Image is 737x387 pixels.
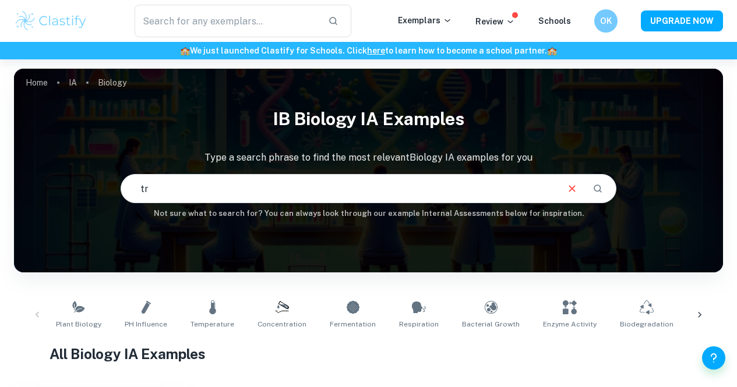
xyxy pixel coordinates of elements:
h6: We just launched Clastify for Schools. Click to learn how to become a school partner. [2,44,735,57]
p: Exemplars [398,14,452,27]
input: Search for any exemplars... [135,5,319,37]
button: Help and Feedback [702,346,725,370]
span: Enzyme Activity [543,319,597,329]
h6: Not sure what to search for? You can always look through our example Internal Assessments below f... [14,208,723,219]
h6: OK [600,15,613,27]
span: Concentration [258,319,306,329]
a: Schools [538,16,571,26]
button: Search [588,179,608,198]
span: Temperature [191,319,234,329]
a: Home [26,74,48,91]
span: Plant Biology [56,319,101,329]
a: here [367,46,385,55]
h1: IB Biology IA examples [14,101,723,137]
span: Bacterial Growth [462,319,520,329]
p: Type a search phrase to find the most relevant Biology IA examples for you [14,151,723,165]
span: Fermentation [330,319,376,329]
input: E.g. photosynthesis, coffee and protein, HDI and diabetes... [121,172,557,205]
img: Clastify logo [14,9,88,33]
span: Respiration [399,319,439,329]
span: pH Influence [125,319,167,329]
button: Clear [561,177,583,200]
p: Biology [98,76,126,89]
span: 🏫 [547,46,557,55]
button: OK [594,9,618,33]
button: UPGRADE NOW [641,10,723,31]
span: 🏫 [180,46,190,55]
h1: All Biology IA Examples [50,343,687,364]
span: Biodegradation [620,319,673,329]
a: IA [69,74,77,91]
p: Review [475,15,515,28]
